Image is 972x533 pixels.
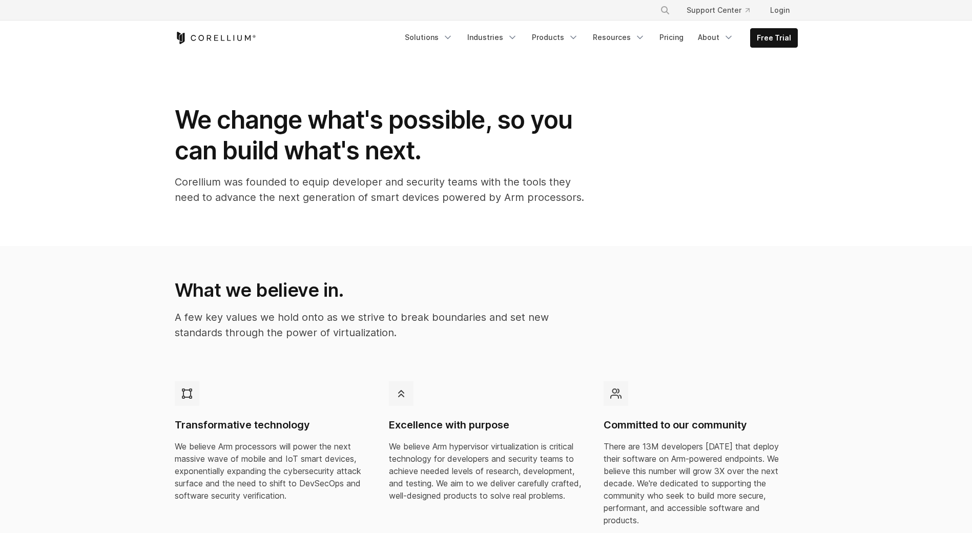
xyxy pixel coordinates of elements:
[175,440,369,502] p: We believe Arm processors will power the next massive wave of mobile and IoT smart devices, expon...
[175,310,583,340] p: A few key values we hold onto as we strive to break boundaries and set new standards through the ...
[461,28,524,47] a: Industries
[526,28,585,47] a: Products
[656,1,674,19] button: Search
[762,1,798,19] a: Login
[692,28,740,47] a: About
[175,174,585,205] p: Corellium was founded to equip developer and security teams with the tools they need to advance t...
[175,105,585,166] h1: We change what's possible, so you can build what's next.
[399,28,798,48] div: Navigation Menu
[587,28,651,47] a: Resources
[175,279,583,301] h2: What we believe in.
[604,440,798,526] p: There are 13M developers [DATE] that deploy their software on Arm-powered endpoints. We believe t...
[389,440,583,502] p: We believe Arm hypervisor virtualization is critical technology for developers and security teams...
[175,418,369,432] h4: Transformative technology
[604,418,798,432] h4: Committed to our community
[751,29,797,47] a: Free Trial
[389,418,583,432] h4: Excellence with purpose
[175,32,256,44] a: Corellium Home
[678,1,758,19] a: Support Center
[399,28,459,47] a: Solutions
[653,28,690,47] a: Pricing
[648,1,798,19] div: Navigation Menu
